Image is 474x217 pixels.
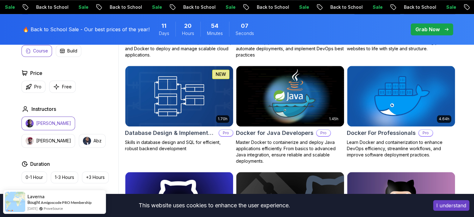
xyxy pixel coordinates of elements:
[34,84,41,90] p: Pro
[216,71,226,77] p: NEW
[41,200,92,205] a: Amigoscode PRO Membership
[22,134,75,148] button: instructor img[PERSON_NAME]
[294,4,314,10] p: Sale
[22,116,75,130] button: instructor img[PERSON_NAME]
[67,48,77,54] p: Build
[236,30,254,37] span: Seconds
[220,4,240,10] p: Sale
[22,45,52,57] button: Course
[329,116,338,121] p: 1.45h
[33,48,48,54] p: Course
[104,4,147,10] p: Back to School
[419,130,433,136] p: Pro
[178,4,220,10] p: Back to School
[125,66,233,152] a: Database Design & Implementation card1.70hNEWDatabase Design & ImplementationProSkills in databas...
[325,4,367,10] p: Back to School
[347,129,416,137] h2: Docker For Professionals
[49,81,76,93] button: Free
[236,66,344,164] a: Docker for Java Developers card1.45hDocker for Java DevelopersProMaster Docker to containerize an...
[93,138,102,144] p: Abz
[347,139,455,158] p: Learn Docker and containerization to enhance DevOps efficiency, streamline workflows, and improve...
[439,116,449,121] p: 4.64h
[207,30,223,37] span: Minutes
[367,4,387,10] p: Sale
[27,194,45,199] span: Laverna
[415,26,440,33] p: Grab Now
[125,66,233,126] img: Database Design & Implementation card
[399,4,441,10] p: Back to School
[5,199,424,212] div: This website uses cookies to enhance the user experience.
[317,130,330,136] p: Pro
[125,139,233,152] p: Skills in database design and SQL for efficient, robust backend development
[147,4,167,10] p: Sale
[125,39,233,58] p: Master AWS services like EC2, RDS, VPC, Route 53, and Docker to deploy and manage scalable cloud ...
[55,174,74,180] p: 1-3 Hours
[347,39,455,52] p: Master the fundamentals of CSS and bring your websites to life with style and structure.
[161,22,166,30] span: 11 Days
[36,138,71,144] p: [PERSON_NAME]
[30,69,42,77] h2: Price
[182,30,194,37] span: Hours
[51,171,78,183] button: 1-3 Hours
[31,105,56,113] h2: Instructors
[44,206,63,211] a: ProveSource
[82,171,109,183] button: +3 Hours
[251,4,294,10] p: Back to School
[236,129,314,137] h2: Docker for Java Developers
[31,4,73,10] p: Back to School
[79,134,106,148] button: instructor imgAbz
[347,66,455,126] img: Docker For Professionals card
[22,81,45,93] button: Pro
[22,171,47,183] button: 0-1 Hour
[347,66,455,158] a: Docker For Professionals card4.64hDocker For ProfessionalsProLearn Docker and containerization to...
[236,139,344,164] p: Master Docker to containerize and deploy Java applications efficiently. From basics to advanced J...
[5,192,25,212] img: provesource social proof notification image
[236,39,344,58] p: Master CI/CD pipelines with GitHub Actions, automate deployments, and implement DevOps best pract...
[62,84,72,90] p: Free
[30,160,50,168] h2: Duration
[433,200,469,211] button: Accept cookies
[184,22,192,30] span: 20 Hours
[236,66,344,126] img: Docker for Java Developers card
[26,137,34,145] img: instructor img
[159,30,169,37] span: Days
[83,137,91,145] img: instructor img
[23,26,150,33] p: 🔥 Back to School Sale - Our best prices of the year!
[441,4,461,10] p: Sale
[26,174,43,180] p: 0-1 Hour
[125,129,216,137] h2: Database Design & Implementation
[27,200,40,205] span: Bought
[219,130,233,136] p: Pro
[56,45,81,57] button: Build
[36,120,71,126] p: [PERSON_NAME]
[73,4,93,10] p: Sale
[27,206,37,211] span: [DATE]
[26,119,34,127] img: instructor img
[211,22,218,30] span: 54 Minutes
[86,174,105,180] p: +3 Hours
[241,22,248,30] span: 7 Seconds
[218,116,227,121] p: 1.70h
